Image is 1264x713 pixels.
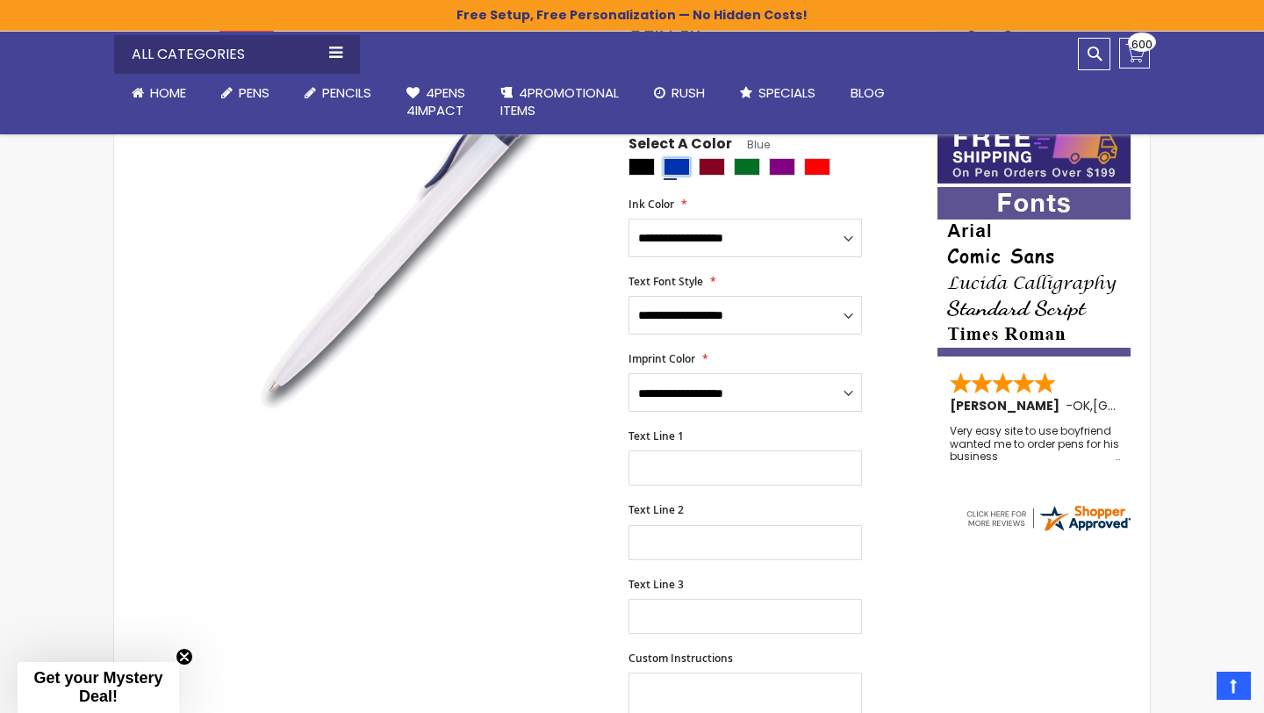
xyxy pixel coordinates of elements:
button: Close teaser [176,648,193,666]
a: Pens [204,74,287,112]
a: Home [114,74,204,112]
img: oak_side_blue_1_1.jpg [204,40,605,441]
span: 4PROMOTIONAL ITEMS [500,83,619,119]
a: 4Pens4impact [389,74,483,131]
span: Ink Color [628,197,674,212]
span: Text Line 1 [628,429,684,443]
a: Pencils [287,74,389,112]
div: Red [804,158,830,176]
span: 600 [1131,36,1153,53]
span: [GEOGRAPHIC_DATA] [1093,397,1222,414]
span: Specials [758,83,815,102]
div: Very easy site to use boyfriend wanted me to order pens for his business [950,425,1120,463]
span: Get your Mystery Deal! [33,669,162,705]
div: Black [628,158,655,176]
span: Imprint Color [628,351,695,366]
span: OK [1073,397,1090,414]
a: 4PROMOTIONALITEMS [483,74,636,131]
a: Specials [722,74,833,112]
span: Blog [851,83,885,102]
img: font-personalization-examples [937,187,1131,356]
div: Blue [664,158,690,176]
div: Purple [769,158,795,176]
a: Rush [636,74,722,112]
a: Blog [833,74,902,112]
span: Blue [732,137,770,152]
div: Green [734,158,760,176]
a: Top [1217,672,1251,700]
span: - , [1066,397,1222,414]
span: Rush [671,83,705,102]
span: Pens [239,83,269,102]
span: [PERSON_NAME] [950,397,1066,414]
span: Home [150,83,186,102]
img: Free shipping on orders over $199 [937,120,1131,184]
div: Burgundy [699,158,725,176]
a: 600 [1119,38,1150,68]
span: Text Font Style [628,274,703,289]
span: 4Pens 4impact [406,83,465,119]
span: Select A Color [628,134,732,158]
span: Text Line 3 [628,577,684,592]
div: All Categories [114,35,360,74]
span: Text Line 2 [628,502,684,517]
span: Pencils [322,83,371,102]
a: 4pens.com certificate URL [964,522,1132,537]
img: 4pens.com widget logo [964,502,1132,534]
span: Custom Instructions [628,651,733,666]
div: Get your Mystery Deal!Close teaser [18,662,179,713]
